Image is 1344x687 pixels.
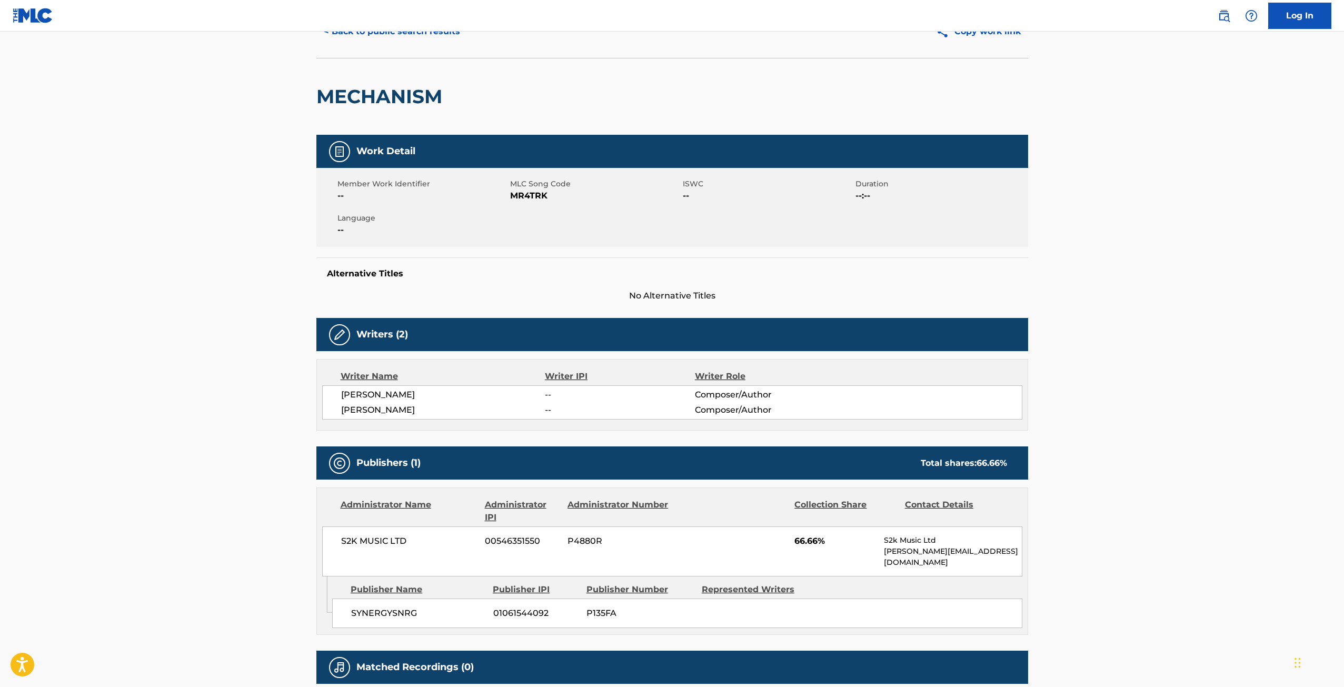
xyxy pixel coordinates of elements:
[485,535,560,547] span: 00546351550
[356,145,415,157] h5: Work Detail
[341,499,477,524] div: Administrator Name
[356,328,408,341] h5: Writers (2)
[794,499,897,524] div: Collection Share
[337,190,507,202] span: --
[1268,3,1331,29] a: Log In
[702,583,809,596] div: Represented Writers
[337,178,507,190] span: Member Work Identifier
[351,583,485,596] div: Publisher Name
[1245,9,1258,22] img: help
[794,535,876,547] span: 66.66%
[977,458,1007,468] span: 66.66 %
[356,661,474,673] h5: Matched Recordings (0)
[341,370,545,383] div: Writer Name
[1295,647,1301,679] div: Glisser
[333,457,346,470] img: Publishers
[683,178,853,190] span: ISWC
[929,18,1028,45] button: Copy work link
[586,607,694,620] span: P135FA
[568,499,670,524] div: Administrator Number
[351,607,485,620] span: SYNERGYSNRG
[333,145,346,158] img: Work Detail
[1213,5,1235,26] a: Public Search
[586,583,694,596] div: Publisher Number
[316,85,447,108] h2: MECHANISM
[1291,636,1344,687] iframe: Chat Widget
[493,583,579,596] div: Publisher IPI
[695,404,831,416] span: Composer/Author
[341,404,545,416] span: [PERSON_NAME]
[510,190,680,202] span: MR4TRK
[333,661,346,674] img: Matched Recordings
[545,389,694,401] span: --
[545,404,694,416] span: --
[337,213,507,224] span: Language
[936,25,954,38] img: Copy work link
[1291,636,1344,687] div: Widget de chat
[855,190,1026,202] span: --:--
[510,178,680,190] span: MLC Song Code
[356,457,421,469] h5: Publishers (1)
[485,499,560,524] div: Administrator IPI
[316,290,1028,302] span: No Alternative Titles
[545,370,695,383] div: Writer IPI
[683,190,853,202] span: --
[337,224,507,236] span: --
[1241,5,1262,26] div: Help
[695,389,831,401] span: Composer/Author
[884,535,1021,546] p: S2k Music Ltd
[884,546,1021,568] p: [PERSON_NAME][EMAIL_ADDRESS][DOMAIN_NAME]
[341,389,545,401] span: [PERSON_NAME]
[905,499,1007,524] div: Contact Details
[855,178,1026,190] span: Duration
[921,457,1007,470] div: Total shares:
[333,328,346,341] img: Writers
[341,535,477,547] span: S2K MUSIC LTD
[13,8,53,23] img: MLC Logo
[695,370,831,383] div: Writer Role
[1218,9,1230,22] img: search
[316,18,467,45] button: < Back to public search results
[327,268,1018,279] h5: Alternative Titles
[568,535,670,547] span: P4880R
[493,607,579,620] span: 01061544092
